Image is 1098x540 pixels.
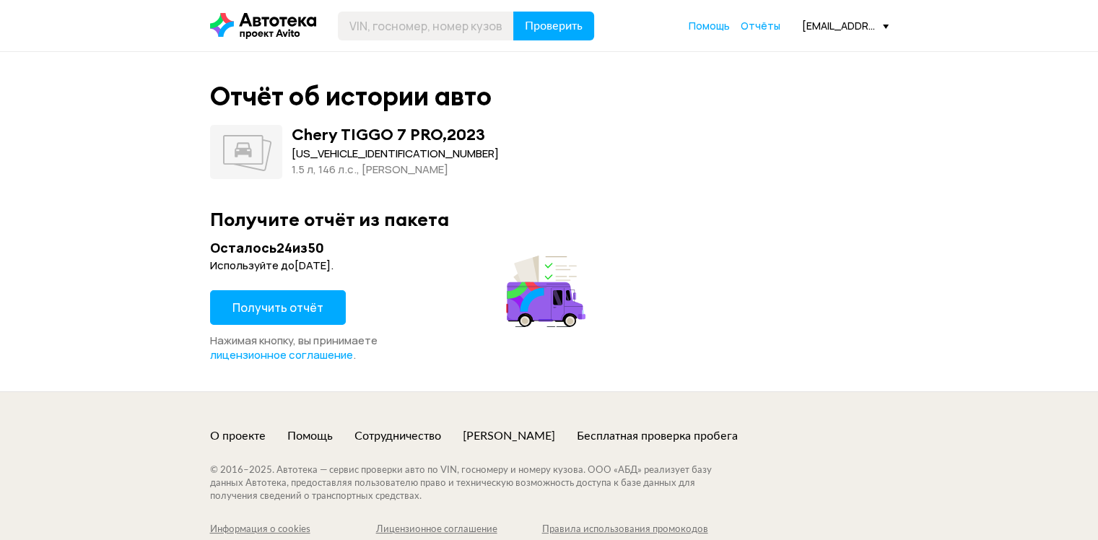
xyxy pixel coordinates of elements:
[694,19,735,32] span: Помощь
[215,322,490,357] input: VIN, госномер, номер кузова
[302,501,380,524] button: Купить пакет
[338,12,514,40] input: VIN, госномер, номер кузова
[215,248,578,305] p: У Автотеки самая полная база данных об авто с пробегом. Мы покажем ДТП, залог, ремонты, скрутку п...
[542,523,708,536] a: Правила использования промокодов
[504,334,562,345] span: Проверить
[525,20,583,32] span: Проверить
[210,348,353,362] a: лицензионное соглашение
[689,19,730,33] a: Помощь
[746,19,785,33] a: Отчёты
[292,162,499,178] div: 1.5 л, 146 л.c., [PERSON_NAME]
[658,501,785,524] button: Узнать о возможностях
[210,258,590,273] div: Используйте до [DATE] .
[210,523,376,536] a: Информация о cookies
[667,508,776,518] span: Узнать о возможностях
[689,19,730,32] span: Помощь
[343,12,519,40] input: VIN, госномер, номер кузова
[417,111,443,123] span: Ну‑ка
[302,438,538,454] h5: Больше проверок — ниже цена
[577,428,738,444] a: Бесплатная проверка пробега
[513,12,594,40] button: Проверить
[210,290,346,325] button: Получить отчёт
[807,19,894,32] div: [EMAIL_ADDRESS][DOMAIN_NAME]
[264,104,404,117] h6: Узнайте пробег и скрутки
[215,368,314,384] a: Как узнать номер
[210,333,378,362] span: Нажимая кнопку, вы принимаете .
[746,19,785,32] span: Отчёты
[232,300,323,315] span: Получить отчёт
[210,347,353,362] span: лицензионное соглашение
[331,368,417,384] a: Пример отчёта
[292,125,485,144] div: Chery TIGGO 7 PRO , 2023
[658,438,894,454] h5: Автотека для бизнеса
[354,428,441,444] a: Сотрудничество
[302,462,538,494] p: Купите пакет отчётов, чтобы сэкономить до 65%.
[310,508,372,518] span: Купить пакет
[264,118,404,130] p: Бесплатно ヽ(♡‿♡)ノ
[210,239,590,257] div: Осталось 24 из 50
[741,19,780,32] span: Отчёты
[694,19,735,33] a: Помощь
[292,146,499,162] div: [US_VEHICLE_IDENTIFICATION_NUMBER]
[210,208,889,230] div: Получите отчёт из пакета
[238,83,282,102] strong: Новинка
[658,462,894,494] p: Подготовили разные предложения — выберите подходящее.
[215,156,646,234] h1: Проверка истории авто по VIN и госномеру
[518,12,599,40] button: Проверить
[210,428,266,444] a: О проекте
[489,322,576,357] button: Проверить
[530,20,588,32] span: Проверить
[463,428,555,444] a: [PERSON_NAME]
[741,19,780,33] a: Отчёты
[210,81,492,112] div: Отчёт об истории авто
[287,428,333,444] a: Помощь
[376,523,542,536] a: Лицензионное соглашение
[802,19,889,32] div: [EMAIL_ADDRESS][DOMAIN_NAME]
[210,464,741,503] div: © 2016– 2025 . Автотека — сервис проверки авто по VIN, госномеру и номеру кузова. ООО «АБД» реали...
